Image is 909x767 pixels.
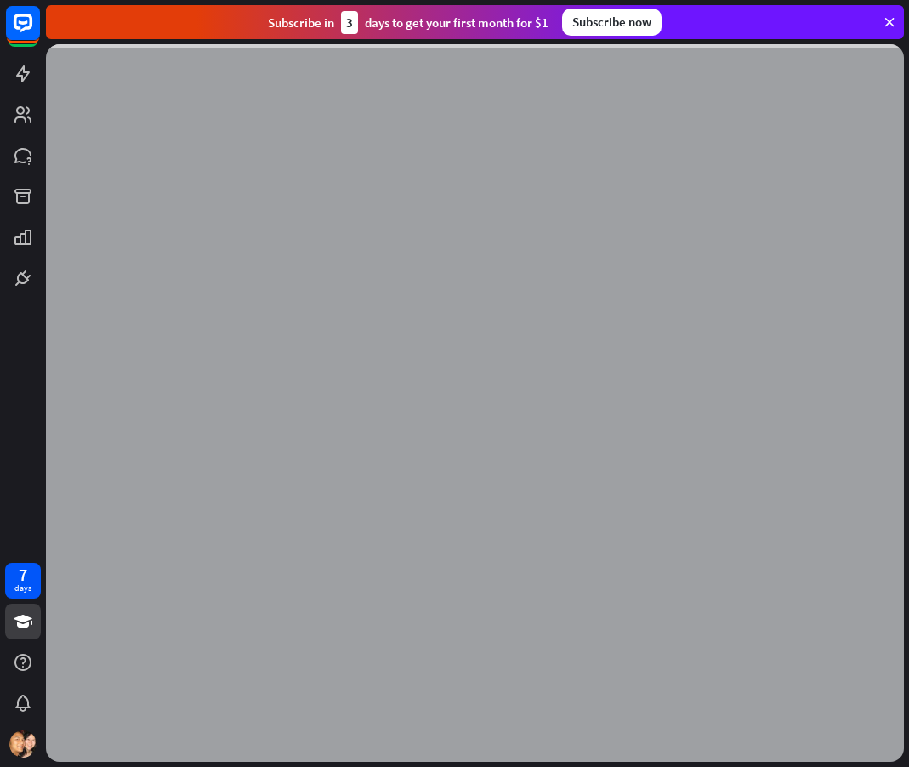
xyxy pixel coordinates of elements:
div: 7 [19,567,27,582]
div: days [14,582,31,594]
div: 3 [341,11,358,34]
div: Subscribe in days to get your first month for $1 [268,11,548,34]
a: 7 days [5,563,41,599]
div: Subscribe now [562,9,662,36]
